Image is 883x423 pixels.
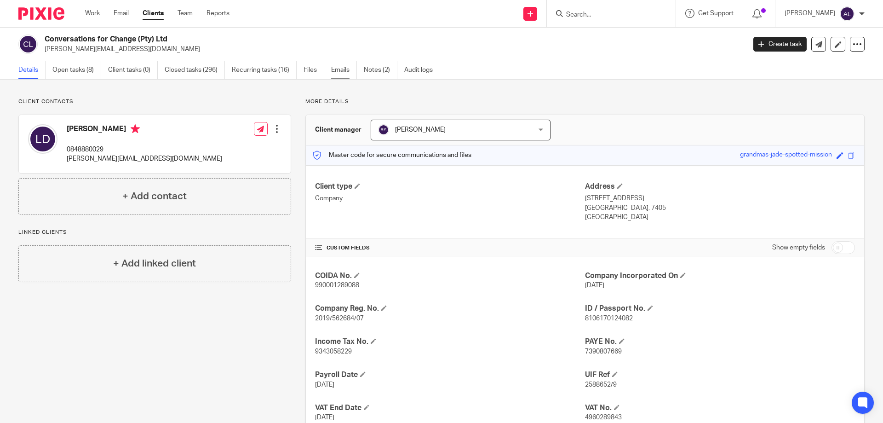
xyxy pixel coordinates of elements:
div: grandmas-jade-spotted-mission [740,150,832,161]
a: Emails [331,61,357,79]
p: [PERSON_NAME][EMAIL_ADDRESS][DOMAIN_NAME] [67,154,222,163]
a: Work [85,9,100,18]
h4: Client type [315,182,585,191]
a: Team [178,9,193,18]
a: Clients [143,9,164,18]
a: Closed tasks (296) [165,61,225,79]
h4: Income Tax No. [315,337,585,347]
label: Show empty fields [772,243,825,252]
h4: + Add linked client [113,256,196,271]
p: [GEOGRAPHIC_DATA], 7405 [585,203,855,213]
span: 8106170124082 [585,315,633,322]
a: Client tasks (0) [108,61,158,79]
p: 0848880029 [67,145,222,154]
a: Files [304,61,324,79]
h4: PAYE No. [585,337,855,347]
h4: CUSTOM FIELDS [315,244,585,252]
h4: Payroll Date [315,370,585,380]
p: More details [305,98,865,105]
span: Get Support [698,10,734,17]
span: 4960289843 [585,414,622,421]
img: svg%3E [378,124,389,135]
img: svg%3E [840,6,854,21]
p: [GEOGRAPHIC_DATA] [585,213,855,222]
span: [DATE] [585,282,604,289]
h4: UIF Ref [585,370,855,380]
span: 2588652/9 [585,382,617,388]
h4: COIDA No. [315,271,585,281]
p: [STREET_ADDRESS] [585,194,855,203]
span: [PERSON_NAME] [395,127,446,133]
h2: Conversations for Change (Pty) Ltd [45,35,601,44]
h4: Company Incorporated On [585,271,855,281]
p: Linked clients [18,229,291,236]
span: 7390807669 [585,348,622,355]
p: Company [315,194,585,203]
h4: + Add contact [122,189,187,203]
h4: Address [585,182,855,191]
h4: [PERSON_NAME] [67,124,222,136]
a: Email [114,9,129,18]
h3: Client manager [315,125,361,134]
span: 9343058229 [315,348,352,355]
a: Details [18,61,46,79]
p: [PERSON_NAME] [785,9,835,18]
h4: ID / Passport No. [585,304,855,313]
a: Notes (2) [364,61,397,79]
img: Pixie [18,7,64,20]
p: Master code for secure communications and files [313,151,471,160]
span: 2019/562684/07 [315,315,364,322]
i: Primary [131,124,140,133]
span: [DATE] [315,382,334,388]
h4: VAT No. [585,403,855,413]
input: Search [565,11,648,19]
img: svg%3E [28,124,57,154]
p: [PERSON_NAME][EMAIL_ADDRESS][DOMAIN_NAME] [45,45,740,54]
a: Recurring tasks (16) [232,61,297,79]
img: svg%3E [18,35,38,54]
a: Reports [206,9,229,18]
h4: VAT End Date [315,403,585,413]
a: Open tasks (8) [52,61,101,79]
h4: Company Reg. No. [315,304,585,313]
span: 990001289088 [315,282,359,289]
p: Client contacts [18,98,291,105]
span: [DATE] [315,414,334,421]
a: Create task [753,37,807,52]
a: Audit logs [404,61,440,79]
